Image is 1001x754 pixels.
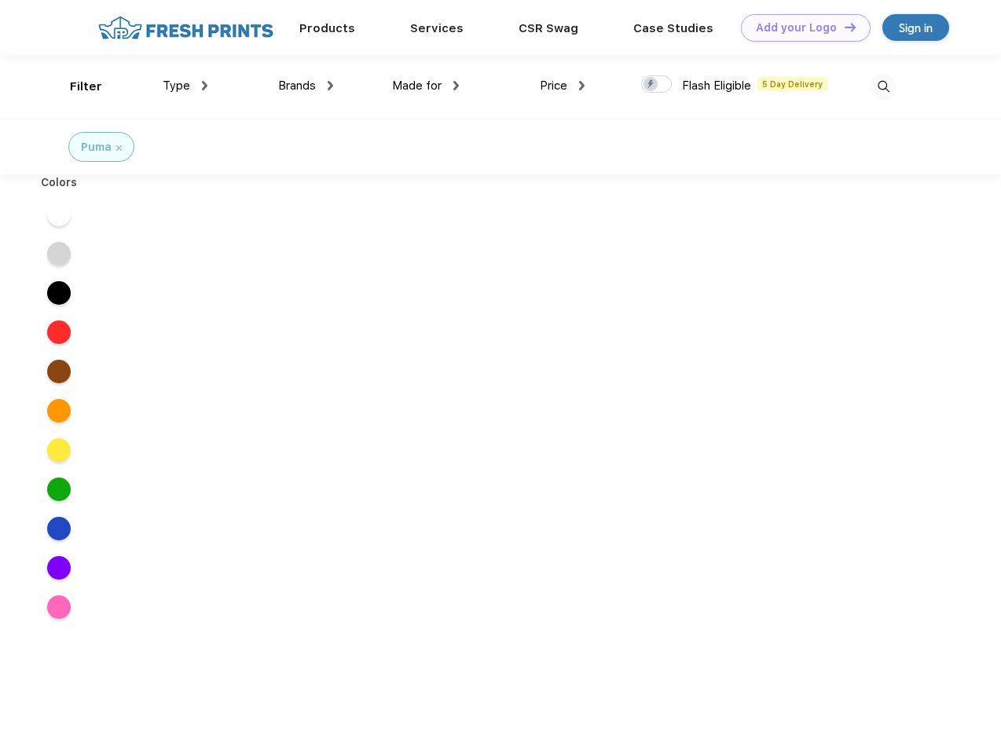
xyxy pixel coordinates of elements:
[70,78,102,96] div: Filter
[116,145,122,151] img: filter_cancel.svg
[392,79,442,93] span: Made for
[202,81,207,90] img: dropdown.png
[540,79,567,93] span: Price
[871,74,896,100] img: desktop_search.svg
[278,79,316,93] span: Brands
[163,79,190,93] span: Type
[519,21,578,35] a: CSR Swag
[410,21,464,35] a: Services
[93,14,278,42] img: fo%20logo%202.webp
[579,81,585,90] img: dropdown.png
[899,19,933,37] div: Sign in
[756,21,837,35] div: Add your Logo
[845,23,856,31] img: DT
[29,174,90,191] div: Colors
[81,139,112,156] div: Puma
[453,81,459,90] img: dropdown.png
[299,21,355,35] a: Products
[882,14,949,41] a: Sign in
[757,77,827,91] span: 5 Day Delivery
[328,81,333,90] img: dropdown.png
[682,79,751,93] span: Flash Eligible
